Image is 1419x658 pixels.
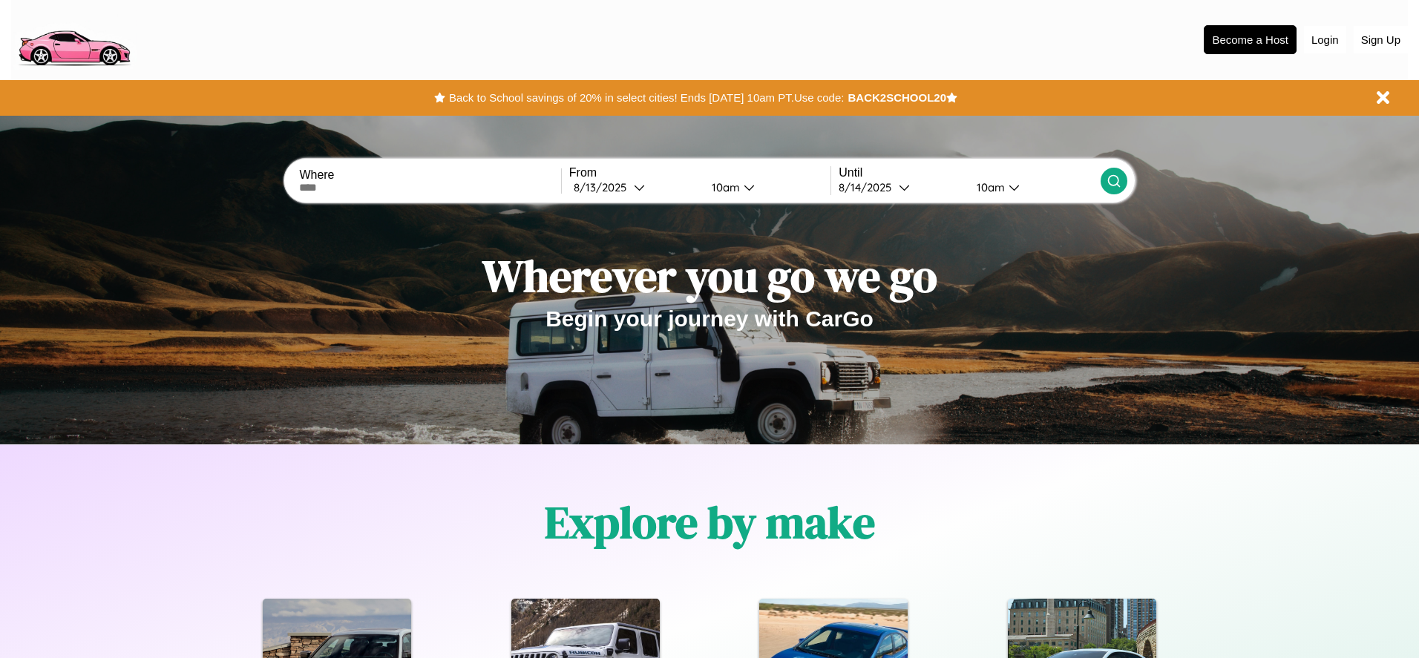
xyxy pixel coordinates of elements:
h1: Explore by make [545,492,875,553]
div: 10am [969,180,1009,194]
button: 8/13/2025 [569,180,700,195]
button: Login [1304,26,1346,53]
button: Back to School savings of 20% in select cities! Ends [DATE] 10am PT.Use code: [445,88,848,108]
label: Where [299,168,560,182]
label: Until [839,166,1100,180]
button: Become a Host [1204,25,1297,54]
img: logo [11,7,137,70]
div: 8 / 14 / 2025 [839,180,899,194]
div: 10am [704,180,744,194]
label: From [569,166,830,180]
button: 10am [700,180,830,195]
button: 10am [965,180,1100,195]
div: 8 / 13 / 2025 [574,180,634,194]
button: Sign Up [1354,26,1408,53]
b: BACK2SCHOOL20 [848,91,946,104]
